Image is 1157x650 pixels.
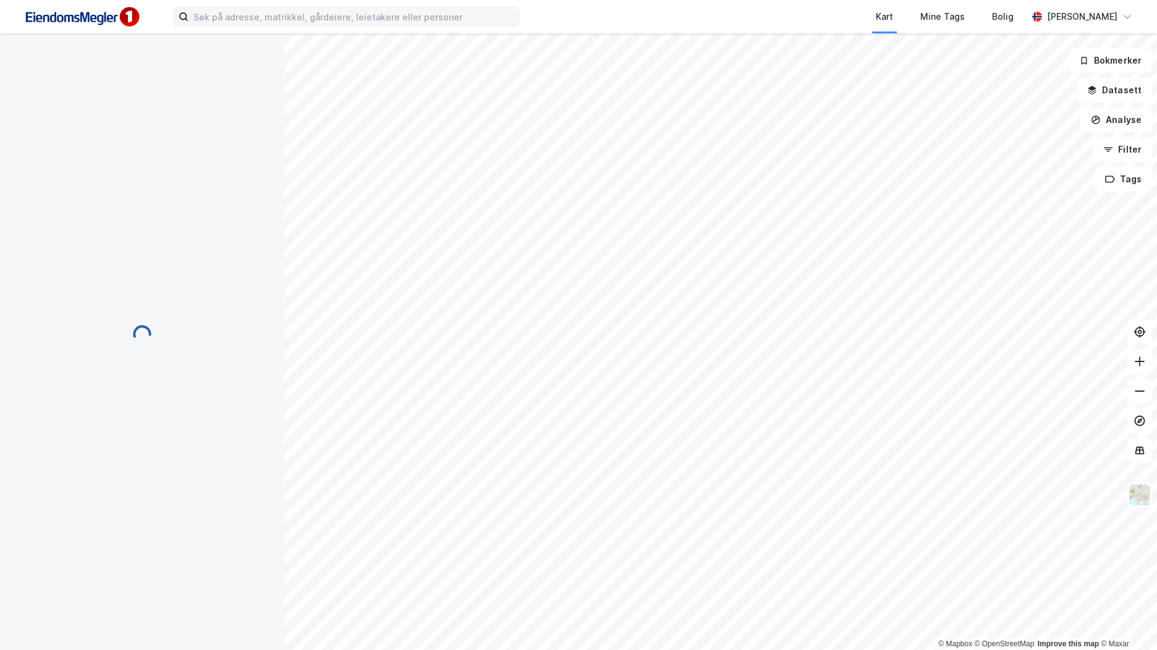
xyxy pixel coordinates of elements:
button: Bokmerker [1069,48,1152,73]
input: Søk på adresse, matrikkel, gårdeiere, leietakere eller personer [189,7,519,26]
div: Bolig [992,9,1014,24]
iframe: Chat Widget [1095,591,1157,650]
img: spinner.a6d8c91a73a9ac5275cf975e30b51cfb.svg [132,324,152,344]
a: OpenStreetMap [975,639,1035,648]
a: Improve this map [1038,639,1099,648]
div: Kontrollprogram for chat [1095,591,1157,650]
div: Kart [876,9,893,24]
button: Filter [1093,137,1152,162]
a: Mapbox [938,639,972,648]
img: Z [1128,483,1151,507]
button: Tags [1095,167,1152,192]
button: Analyse [1080,108,1152,132]
img: F4PB6Px+NJ5v8B7XTbfpPpyloAAAAASUVORK5CYII= [20,3,143,31]
div: [PERSON_NAME] [1047,9,1117,24]
div: Mine Tags [920,9,965,24]
button: Datasett [1077,78,1152,103]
